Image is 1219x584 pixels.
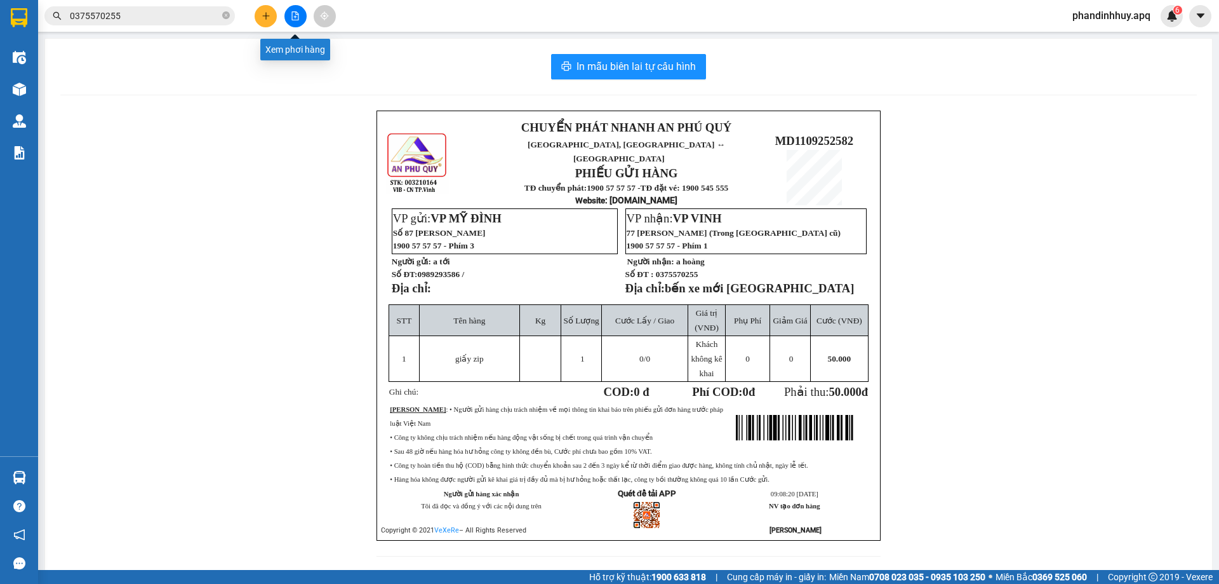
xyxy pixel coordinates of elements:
strong: 0369 525 060 [1032,572,1087,582]
span: a tới [433,257,450,266]
img: logo [386,132,449,194]
strong: Phí COD: đ [692,385,755,398]
span: Phải thu: [784,385,868,398]
span: aim [320,11,329,20]
img: warehouse-icon [13,51,26,64]
span: Cung cấp máy in - giấy in: [727,570,826,584]
button: file-add [284,5,307,27]
button: plus [255,5,277,27]
span: caret-down [1195,10,1206,22]
span: Giá trị (VNĐ) [695,308,719,332]
img: logo-vxr [11,8,27,27]
img: solution-icon [13,146,26,160]
span: VP MỸ ĐÌNH [430,212,502,225]
strong: NV tạo đơn hàng [769,503,820,510]
strong: : [DOMAIN_NAME] [575,195,677,205]
strong: [PERSON_NAME] [390,406,446,413]
sup: 6 [1173,6,1182,15]
strong: PHIẾU GỬI HÀNG [575,166,678,180]
span: Ghi chú: [389,387,418,397]
span: 0375570255 [656,269,698,279]
span: file-add [291,11,300,20]
span: 0 đ [634,385,649,398]
span: VP gửi: [393,212,502,225]
span: Giảm Giá [773,316,807,325]
span: giấy zip [455,354,484,363]
strong: Số ĐT: [392,269,464,279]
span: 50.000 [829,385,861,398]
strong: Số ĐT : [625,269,654,279]
span: Kg [535,316,545,325]
span: VP nhận: [627,212,722,225]
span: question-circle [13,500,25,512]
button: printerIn mẫu biên lai tự cấu hình [551,54,706,79]
span: đ [862,385,868,398]
strong: TĐ đặt vé: 1900 545 555 [641,183,729,193]
img: icon-new-feature [1166,10,1178,22]
span: 1 [580,354,585,363]
span: Cước (VNĐ) [816,316,862,325]
span: 0 [743,385,749,398]
span: 77 [PERSON_NAME] (Trong [GEOGRAPHIC_DATA] cũ) [627,228,841,238]
span: VP VINH [673,212,722,225]
span: 50.000 [828,354,851,363]
span: | [1096,570,1098,584]
strong: 1900 633 818 [651,572,706,582]
span: Phụ Phí [734,316,761,325]
span: ⚪️ [989,574,992,580]
span: search [53,11,62,20]
span: copyright [1149,573,1157,581]
strong: Quét để tải APP [618,489,676,498]
span: message [13,557,25,569]
span: close-circle [222,10,230,22]
strong: 0708 023 035 - 0935 103 250 [869,572,985,582]
span: 0 [745,354,750,363]
span: Số 87 [PERSON_NAME] [393,228,486,238]
span: notification [13,529,25,541]
span: Miền Nam [829,570,985,584]
span: Khách không kê khai [691,339,722,378]
span: | [716,570,717,584]
span: a hoàng [676,257,705,266]
span: 1900 57 57 57 - Phím 1 [627,241,708,250]
strong: CHUYỂN PHÁT NHANH AN PHÚ QUÝ [521,121,731,134]
span: STT [397,316,412,325]
span: /0 [639,354,650,363]
strong: [PERSON_NAME] [769,526,822,534]
span: 6 [1175,6,1180,15]
span: • Hàng hóa không được người gửi kê khai giá trị đầy đủ mà bị hư hỏng hoặc thất lạc, công ty bồi t... [390,476,769,483]
button: caret-down [1189,5,1211,27]
strong: Địa chỉ: [625,282,665,295]
span: MD1109252582 [775,134,853,147]
span: printer [561,61,571,73]
span: 0989293586 / [417,269,464,279]
span: close-circle [222,11,230,19]
strong: Người gửi: [392,257,431,266]
span: : • Người gửi hàng chịu trách nhiệm về mọi thông tin khai báo trên phiếu gửi đơn hàng trước pháp ... [390,406,723,427]
span: Tôi đã đọc và đồng ý với các nội dung trên [421,503,542,510]
img: warehouse-icon [13,83,26,96]
strong: COD: [604,385,649,398]
strong: Địa chỉ: [392,282,431,295]
img: warehouse-icon [13,114,26,128]
button: aim [314,5,336,27]
span: • Sau 48 giờ nếu hàng hóa hư hỏng công ty không đền bù, Cước phí chưa bao gồm 10% VAT. [390,448,651,455]
span: 09:08:20 [DATE] [771,491,818,498]
span: Số Lượng [564,316,599,325]
span: • Công ty không chịu trách nhiệm nếu hàng động vật sống bị chết trong quá trình vận chuyển [390,434,653,441]
span: Tên hàng [453,316,485,325]
input: Tìm tên, số ĐT hoặc mã đơn [70,9,220,23]
span: Copyright © 2021 – All Rights Reserved [381,526,526,534]
strong: Người gửi hàng xác nhận [444,491,519,498]
strong: TĐ chuyển phát: [524,183,587,193]
div: Xem phơi hàng [260,39,330,60]
span: 1 [402,354,406,363]
span: • Công ty hoàn tiền thu hộ (COD) bằng hình thức chuyển khoản sau 2 đến 3 ngày kể từ thời điểm gia... [390,462,808,469]
a: VeXeRe [434,526,459,534]
span: Miền Bắc [996,570,1087,584]
span: Website [575,196,605,205]
span: bến xe mới [GEOGRAPHIC_DATA] [665,282,855,295]
span: plus [262,11,270,20]
span: Hỗ trợ kỹ thuật: [589,570,706,584]
img: warehouse-icon [13,471,26,484]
